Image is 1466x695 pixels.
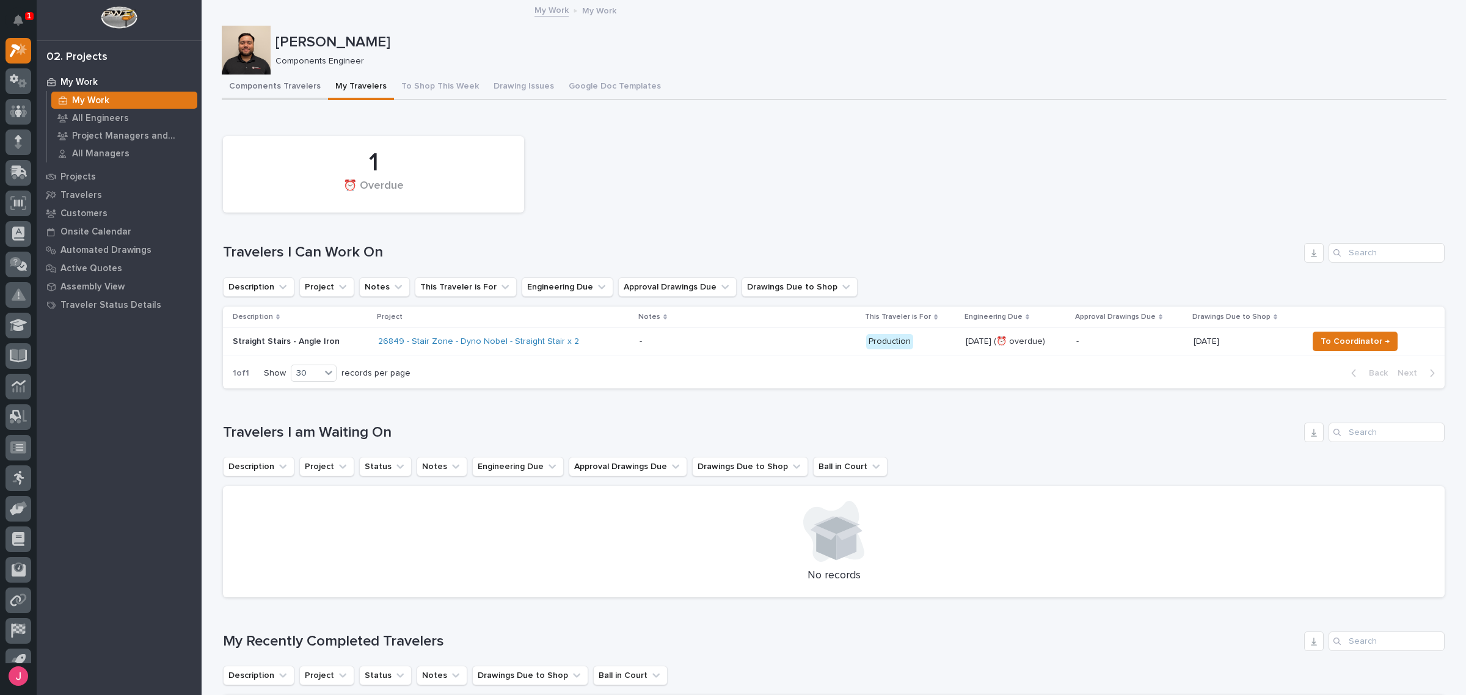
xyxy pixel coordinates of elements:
[15,15,31,34] div: Notifications1
[264,368,286,379] p: Show
[1192,310,1271,324] p: Drawings Due to Shop
[569,457,687,476] button: Approval Drawings Due
[37,186,202,204] a: Travelers
[37,204,202,222] a: Customers
[1321,334,1390,349] span: To Coordinator →
[415,277,517,297] button: This Traveler is For
[638,310,660,324] p: Notes
[640,337,642,347] div: -
[60,172,96,183] p: Projects
[965,310,1023,324] p: Engineering Due
[72,113,129,124] p: All Engineers
[359,277,410,297] button: Notes
[244,180,503,205] div: ⏰ Overdue
[865,310,931,324] p: This Traveler is For
[223,633,1299,650] h1: My Recently Completed Travelers
[46,51,108,64] div: 02. Projects
[60,190,102,201] p: Travelers
[223,457,294,476] button: Description
[377,310,403,324] p: Project
[37,259,202,277] a: Active Quotes
[582,3,616,16] p: My Work
[561,75,668,100] button: Google Doc Templates
[1076,337,1184,347] p: -
[486,75,561,100] button: Drawing Issues
[275,34,1442,51] p: [PERSON_NAME]
[60,282,125,293] p: Assembly View
[1194,334,1222,347] p: [DATE]
[1329,243,1445,263] input: Search
[60,77,98,88] p: My Work
[37,167,202,186] a: Projects
[275,56,1437,67] p: Components Engineer
[593,666,668,685] button: Ball in Court
[1393,368,1445,379] button: Next
[534,2,569,16] a: My Work
[37,222,202,241] a: Onsite Calendar
[328,75,394,100] button: My Travelers
[60,227,131,238] p: Onsite Calendar
[1313,332,1398,351] button: To Coordinator →
[291,367,321,380] div: 30
[37,296,202,314] a: Traveler Status Details
[72,148,129,159] p: All Managers
[1398,368,1424,379] span: Next
[60,208,108,219] p: Customers
[47,92,202,109] a: My Work
[1341,368,1393,379] button: Back
[233,337,368,347] p: Straight Stairs - Angle Iron
[101,6,137,29] img: Workspace Logo
[472,457,564,476] button: Engineering Due
[966,337,1067,347] p: [DATE] (⏰ overdue)
[5,7,31,33] button: Notifications
[222,75,328,100] button: Components Travelers
[223,244,1299,261] h1: Travelers I Can Work On
[813,457,888,476] button: Ball in Court
[378,337,579,347] a: 26849 - Stair Zone - Dyno Nobel - Straight Stair x 2
[233,310,273,324] p: Description
[244,148,503,178] div: 1
[37,241,202,259] a: Automated Drawings
[60,245,151,256] p: Automated Drawings
[72,95,109,106] p: My Work
[1329,631,1445,651] input: Search
[359,666,412,685] button: Status
[223,328,1445,355] tr: Straight Stairs - Angle Iron26849 - Stair Zone - Dyno Nobel - Straight Stair x 2 - Production[DAT...
[37,73,202,91] a: My Work
[60,300,161,311] p: Traveler Status Details
[341,368,410,379] p: records per page
[1075,310,1156,324] p: Approval Drawings Due
[223,424,1299,442] h1: Travelers I am Waiting On
[394,75,486,100] button: To Shop This Week
[1329,423,1445,442] input: Search
[37,277,202,296] a: Assembly View
[223,666,294,685] button: Description
[299,666,354,685] button: Project
[742,277,858,297] button: Drawings Due to Shop
[299,457,354,476] button: Project
[472,666,588,685] button: Drawings Due to Shop
[1362,368,1388,379] span: Back
[299,277,354,297] button: Project
[238,569,1430,583] p: No records
[47,145,202,162] a: All Managers
[223,358,259,388] p: 1 of 1
[72,131,192,142] p: Project Managers and Engineers
[223,277,294,297] button: Description
[417,457,467,476] button: Notes
[27,12,31,20] p: 1
[866,334,913,349] div: Production
[60,263,122,274] p: Active Quotes
[359,457,412,476] button: Status
[47,109,202,126] a: All Engineers
[417,666,467,685] button: Notes
[618,277,737,297] button: Approval Drawings Due
[47,127,202,144] a: Project Managers and Engineers
[522,277,613,297] button: Engineering Due
[692,457,808,476] button: Drawings Due to Shop
[5,663,31,689] button: users-avatar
